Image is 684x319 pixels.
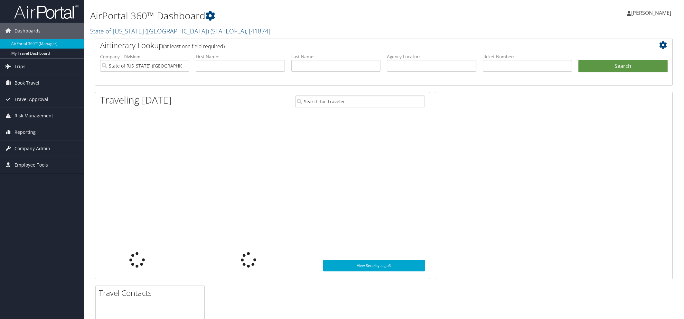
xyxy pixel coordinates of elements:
[295,96,425,107] input: Search for Traveler
[99,287,204,298] h2: Travel Contacts
[627,3,678,23] a: [PERSON_NAME]
[90,27,270,35] a: State of [US_STATE] ([GEOGRAPHIC_DATA])
[578,60,668,73] button: Search
[14,124,36,140] span: Reporting
[14,75,39,91] span: Book Travel
[196,53,285,60] label: First Name:
[14,59,25,75] span: Trips
[100,93,172,107] h1: Traveling [DATE]
[387,53,476,60] label: Agency Locator:
[323,260,425,271] a: View SecurityLogic®
[631,9,671,16] span: [PERSON_NAME]
[14,141,50,157] span: Company Admin
[100,40,620,51] h2: Airtinerary Lookup
[483,53,572,60] label: Ticket Number:
[14,4,79,19] img: airportal-logo.png
[14,91,48,107] span: Travel Approval
[211,27,246,35] span: ( STATEOFLA )
[100,53,189,60] label: Company - Division:
[163,43,225,50] span: (at least one field required)
[246,27,270,35] span: , [ 41874 ]
[14,157,48,173] span: Employee Tools
[90,9,482,23] h1: AirPortal 360™ Dashboard
[291,53,380,60] label: Last Name:
[14,108,53,124] span: Risk Management
[14,23,41,39] span: Dashboards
